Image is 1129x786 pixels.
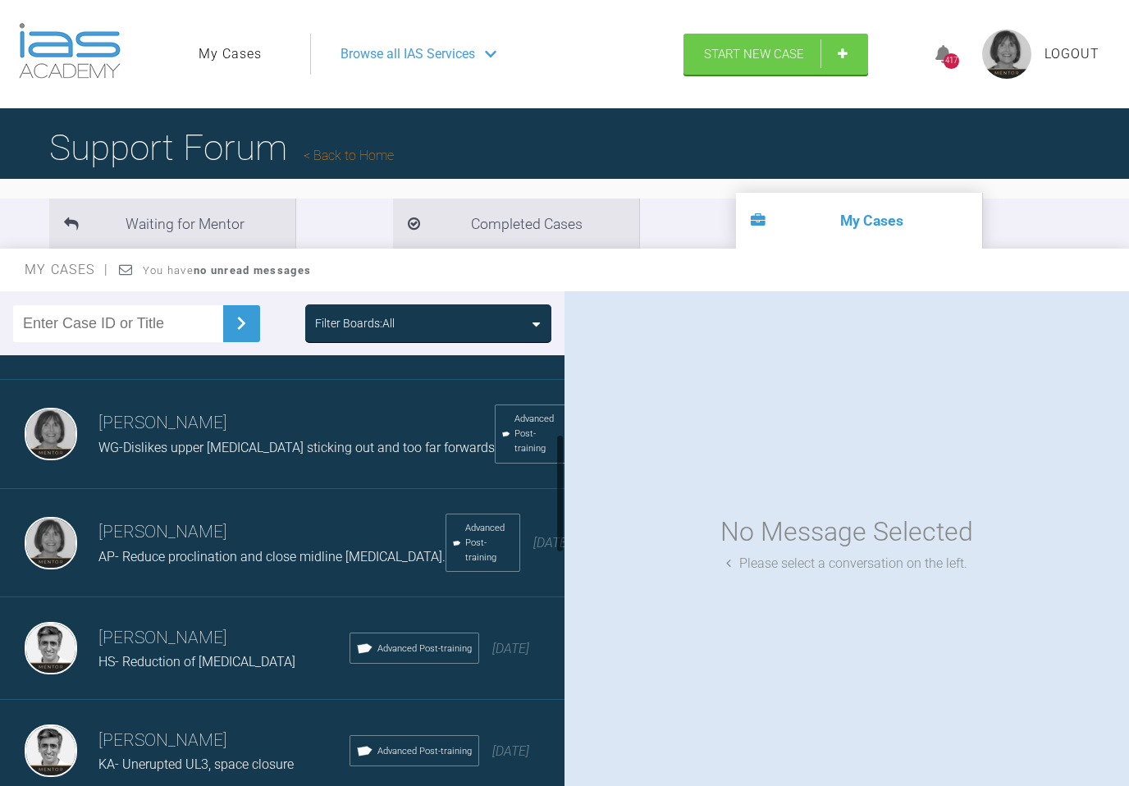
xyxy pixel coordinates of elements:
img: chevronRight.28bd32b0.svg [228,310,254,336]
li: Waiting for Mentor [49,199,295,249]
li: Completed Cases [393,199,639,249]
span: You have [143,264,311,276]
img: Nicola White [25,517,77,569]
span: [DATE] [492,743,529,759]
img: logo-light.3e3ef733.png [19,23,121,79]
h3: [PERSON_NAME] [98,624,350,652]
div: Please select a conversation on the left. [726,553,967,574]
div: No Message Selected [720,511,973,553]
img: Asif Chatoo [25,622,77,674]
span: KA- Unerupted UL3, space closure [98,756,294,772]
img: Asif Chatoo [25,724,77,777]
span: HS- Reduction of [MEDICAL_DATA] [98,654,295,669]
span: [DATE] [492,641,529,656]
a: Logout [1044,43,1099,65]
div: Filter Boards: All [315,314,395,332]
span: My Cases [25,262,109,277]
img: Nicola White [25,408,77,460]
li: My Cases [736,193,982,249]
img: profile.png [982,30,1031,79]
a: Start New Case [683,34,868,75]
span: Advanced Post-training [377,744,472,759]
span: [DATE] [533,535,570,551]
h1: Support Forum [49,119,394,176]
h3: [PERSON_NAME] [98,727,350,755]
strong: no unread messages [194,264,311,276]
span: Advanced Post-training [514,412,562,456]
input: Enter Case ID or Title [13,305,223,342]
span: Browse all IAS Services [341,43,475,65]
span: Start New Case [704,47,804,62]
a: Back to Home [304,148,394,163]
span: Advanced Post-training [465,521,513,565]
div: 417 [944,53,959,69]
a: My Cases [199,43,262,65]
span: Advanced Post-training [377,642,472,656]
h3: [PERSON_NAME] [98,409,495,437]
h3: [PERSON_NAME] [98,519,446,546]
span: AP- Reduce proclination and close midline [MEDICAL_DATA]. [98,549,446,564]
span: WG-Dislikes upper [MEDICAL_DATA] sticking out and too far forwards [98,440,495,455]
